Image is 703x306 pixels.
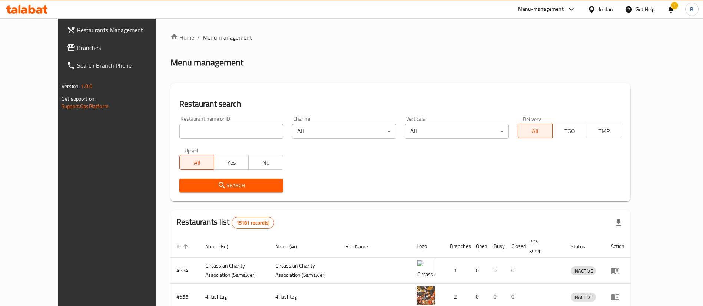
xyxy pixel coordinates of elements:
label: Delivery [523,116,541,121]
div: Menu-management [518,5,564,14]
button: All [179,155,214,170]
div: Export file [610,214,627,232]
span: No [252,157,280,168]
a: Branches [61,39,175,57]
h2: Restaurants list [176,216,274,229]
td: 4654 [170,258,199,284]
td: 1 [444,258,470,284]
th: Action [605,235,630,258]
a: Home [170,33,194,42]
span: Name (Ar) [275,242,307,251]
span: Version: [62,81,80,91]
span: TMP [590,126,619,137]
a: Restaurants Management [61,21,175,39]
span: Yes [217,157,246,168]
div: All [292,124,396,139]
th: Logo [411,235,444,258]
span: All [521,126,550,137]
span: Branches [77,43,169,52]
td: 0 [470,258,488,284]
div: INACTIVE [571,293,596,302]
button: All [518,124,553,138]
nav: breadcrumb [170,33,630,42]
button: No [248,155,283,170]
button: TGO [552,124,587,138]
th: Branches [444,235,470,258]
span: Name (En) [205,242,238,251]
span: TGO [556,126,584,137]
div: Jordan [598,5,613,13]
span: Ref. Name [345,242,378,251]
td: ​Circassian ​Charity ​Association​ (Samawer) [269,258,339,284]
span: B [690,5,693,13]
input: Search for restaurant name or ID.. [179,124,283,139]
button: TMP [587,124,621,138]
th: Open [470,235,488,258]
div: Menu [611,266,624,275]
li: / [197,33,200,42]
span: 1.0.0 [81,81,92,91]
span: 15181 record(s) [232,219,274,226]
div: All [405,124,509,139]
span: Restaurants Management [77,26,169,34]
span: INACTIVE [571,267,596,275]
span: All [183,157,211,168]
th: Closed [505,235,523,258]
th: Busy [488,235,505,258]
span: Get support on: [62,94,96,104]
button: Search [179,179,283,192]
td: ​Circassian ​Charity ​Association​ (Samawer) [199,258,269,284]
td: 0 [505,258,523,284]
span: Search [185,181,277,190]
h2: Restaurant search [179,98,621,110]
label: Upsell [185,148,198,153]
div: Total records count [232,217,274,229]
h2: Menu management [170,57,243,68]
span: POS group [529,237,556,255]
button: Yes [214,155,249,170]
img: ​Circassian ​Charity ​Association​ (Samawer) [417,260,435,278]
span: INACTIVE [571,293,596,302]
td: 0 [488,258,505,284]
img: #Hashtag [417,286,435,305]
div: Menu [611,292,624,301]
a: Support.OpsPlatform [62,101,109,111]
a: Search Branch Phone [61,57,175,74]
span: Status [571,242,595,251]
span: Search Branch Phone [77,61,169,70]
span: Menu management [203,33,252,42]
span: ID [176,242,190,251]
